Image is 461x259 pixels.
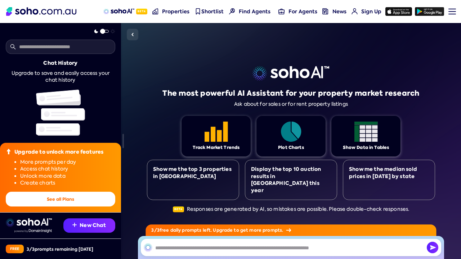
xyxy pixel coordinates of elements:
img: Soho Logo [6,7,76,16]
h1: The most powerful AI Assistant for your property market research [162,88,419,98]
li: More prompts per day [20,159,115,166]
img: Data provided by Domain Insight [14,229,52,233]
li: Create charts [20,180,115,187]
img: Feature 1 icon [205,122,228,142]
img: sohoai logo [6,218,52,227]
img: Upgrade icon [6,149,12,154]
img: news-nav icon [322,8,328,14]
img: for-agents-nav icon [352,8,358,14]
div: Free [6,245,24,253]
span: Beta [173,206,184,212]
div: Upgrade to save and easily access your chat history [6,70,115,84]
li: Unlock more data [20,173,115,180]
img: Chat history illustration [36,90,85,136]
img: sohoai logo [252,66,329,81]
div: Upgrade to unlock more features [14,149,103,156]
img: Recommendation icon [72,223,77,227]
img: properties-nav icon [152,8,158,14]
div: Plot Charts [278,145,304,151]
div: Show me the top 3 properties in [GEOGRAPHIC_DATA] [153,166,233,180]
img: Feature 1 icon [279,122,303,142]
div: Responses are generated by AI, so mistakes are possible. Please double-check responses. [173,206,409,213]
img: Arrow icon [286,228,291,232]
li: Access chat history [20,165,115,173]
img: google-play icon [415,7,444,16]
div: Display the top 10 auction results in [GEOGRAPHIC_DATA] this year [251,166,331,194]
img: Send icon [427,242,438,253]
div: Show me the median sold prices in [DATE] by state [349,166,429,180]
img: sohoAI logo [103,9,134,14]
img: SohoAI logo black [144,243,152,252]
button: See all Plans [6,192,115,206]
span: Shortlist [201,8,224,15]
div: Ask about for sales or for rent property listings [234,101,348,107]
img: app-store icon [385,7,412,16]
button: New Chat [63,218,115,233]
img: shortlist-nav icon [195,8,201,14]
div: Chat History [43,60,77,67]
span: Beta [136,9,147,14]
span: Properties [162,8,189,15]
span: Find Agents [239,8,270,15]
img: for-agents-nav icon [278,8,285,14]
div: 3 / 3 free daily prompts left. Upgrade to get more prompts. [146,224,436,236]
button: Send [427,242,438,253]
span: For Agents [288,8,317,15]
div: Show Data in Tables [343,145,389,151]
span: News [332,8,346,15]
div: 3 / 3 prompts remaining [DATE] [27,246,93,252]
img: Sidebar toggle icon [128,30,137,39]
div: Track Market Trends [193,145,240,151]
span: Sign Up [361,8,381,15]
img: Feature 1 icon [354,122,378,142]
img: Find agents icon [229,8,235,14]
